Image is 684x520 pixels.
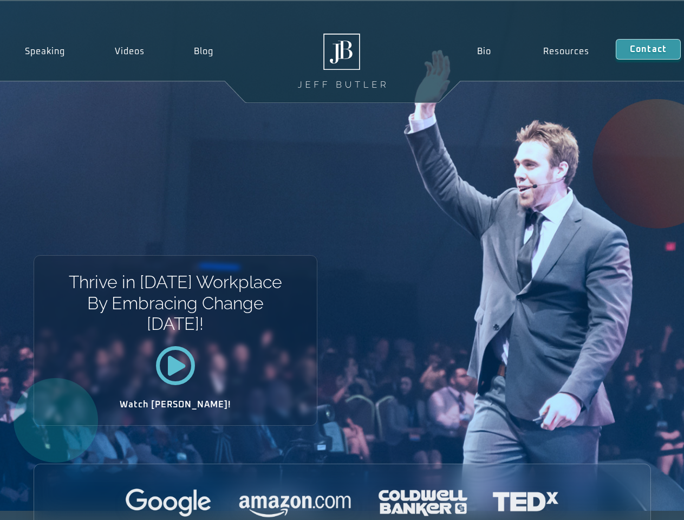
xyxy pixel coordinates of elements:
span: Contact [630,45,667,54]
a: Videos [90,39,170,64]
nav: Menu [451,39,615,64]
h1: Thrive in [DATE] Workplace By Embracing Change [DATE]! [68,272,283,334]
a: Bio [451,39,517,64]
a: Resources [517,39,616,64]
a: Blog [169,39,238,64]
a: Contact [616,39,681,60]
h2: Watch [PERSON_NAME]! [72,400,279,409]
